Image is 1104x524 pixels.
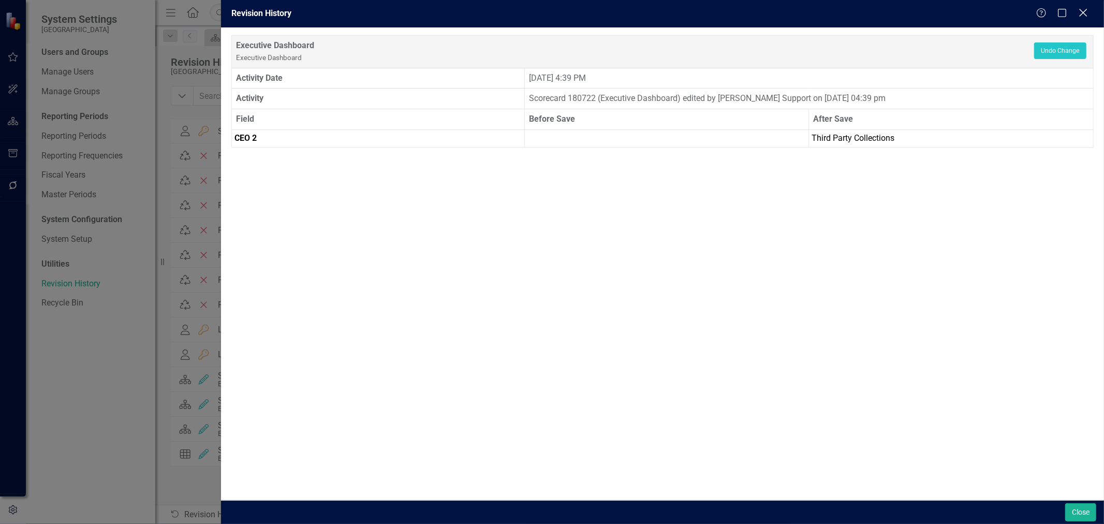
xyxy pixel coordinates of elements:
[231,109,524,130] th: Field
[231,130,524,148] th: CEO 2
[524,89,1093,109] td: Scorecard 180722 (Executive Dashboard) edited by [PERSON_NAME] Support on [DATE] 04:39 pm
[231,68,524,89] th: Activity Date
[236,53,302,62] small: Executive Dashboard
[231,89,524,109] th: Activity
[236,40,1034,64] div: Executive Dashboard
[524,109,809,130] th: Before Save
[1034,42,1086,59] button: Undo Change
[809,130,1094,148] td: Third Party Collections
[1065,503,1096,521] button: Close
[231,8,291,18] span: Revision History
[524,68,1093,89] td: [DATE] 4:39 PM
[809,109,1094,130] th: After Save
